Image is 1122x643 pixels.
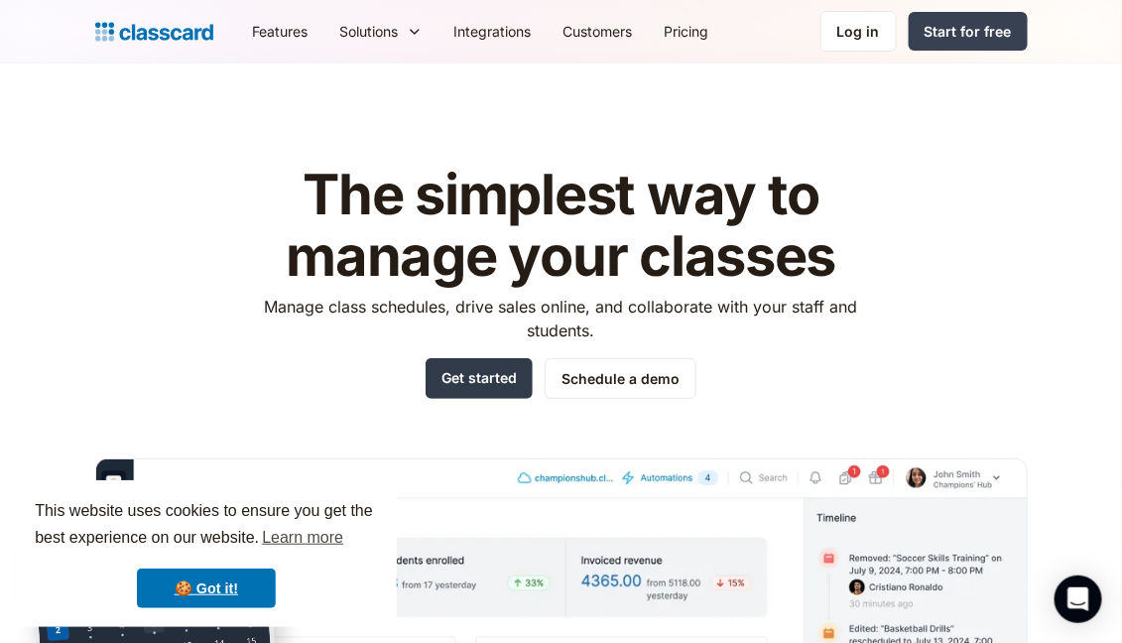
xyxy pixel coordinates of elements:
[35,499,378,553] span: This website uses cookies to ensure you get the best experience on our website.
[545,358,696,399] a: Schedule a demo
[426,358,533,399] a: Get started
[649,9,725,54] a: Pricing
[548,9,649,54] a: Customers
[246,165,876,287] h1: The simplest way to manage your classes
[1055,576,1102,623] div: Open Intercom Messenger
[259,523,346,553] a: learn more about cookies
[324,9,438,54] div: Solutions
[246,295,876,342] p: Manage class schedules, drive sales online, and collaborate with your staff and students.
[137,569,276,608] a: dismiss cookie message
[95,18,213,46] a: home
[820,11,897,52] a: Log in
[909,12,1028,51] a: Start for free
[837,21,880,42] div: Log in
[237,9,324,54] a: Features
[925,21,1012,42] div: Start for free
[340,21,399,42] div: Solutions
[16,480,397,627] div: cookieconsent
[438,9,548,54] a: Integrations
